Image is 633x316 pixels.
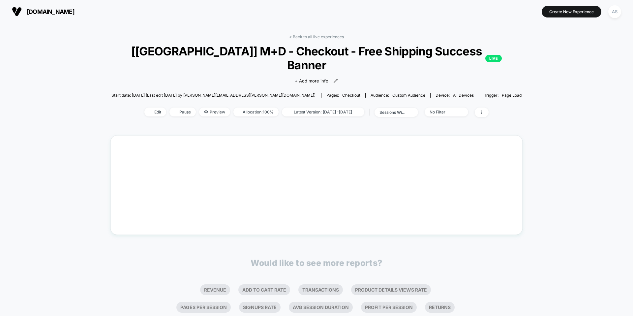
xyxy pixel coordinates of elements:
[342,93,360,98] span: checkout
[326,93,360,98] div: Pages:
[282,108,364,116] span: Latest Version: [DATE] - [DATE]
[430,110,456,114] div: No Filter
[485,55,502,62] p: LIVE
[542,6,601,17] button: Create New Experience
[298,284,343,295] li: Transactions
[12,7,22,16] img: Visually logo
[111,93,316,98] span: Start date: [DATE] (Last edit [DATE] by [PERSON_NAME][EMAIL_ADDRESS][PERSON_NAME][DOMAIN_NAME])
[453,93,474,98] span: all devices
[131,44,502,72] span: [[GEOGRAPHIC_DATA]] M+D - Checkout - Free Shipping Success Banner
[239,302,281,313] li: Signups Rate
[371,93,425,98] div: Audience:
[295,78,328,84] span: + Add more info
[608,5,621,18] div: AS
[176,302,231,313] li: Pages Per Session
[430,93,479,98] span: Device:
[361,302,417,313] li: Profit Per Session
[144,108,166,116] span: Edit
[484,93,522,98] div: Trigger:
[289,302,353,313] li: Avg Session Duration
[251,258,382,268] p: Would like to see more reports?
[238,284,290,295] li: Add To Cart Rate
[289,34,344,39] a: < Back to all live experiences
[606,5,623,18] button: AS
[392,93,425,98] span: Custom Audience
[379,110,406,115] div: sessions with impression
[368,108,375,117] span: |
[199,108,230,116] span: Preview
[169,108,196,116] span: Pause
[27,8,75,15] span: [DOMAIN_NAME]
[502,93,522,98] span: Page Load
[425,302,455,313] li: Returns
[351,284,431,295] li: Product Details Views Rate
[10,6,76,17] button: [DOMAIN_NAME]
[200,284,230,295] li: Revenue
[233,108,279,116] span: Allocation: 100%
